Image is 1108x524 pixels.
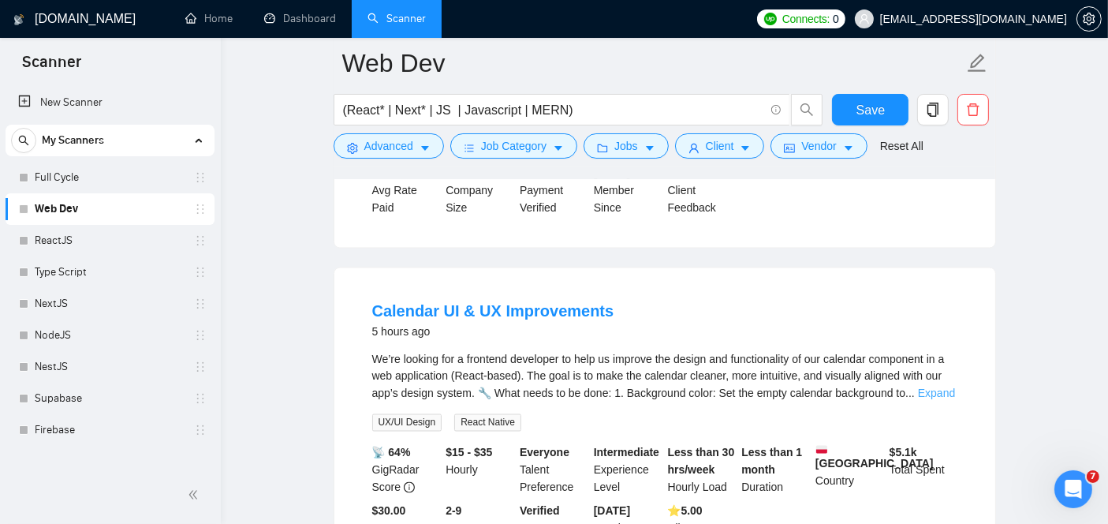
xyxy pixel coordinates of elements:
span: search [12,135,35,146]
b: Less than 1 month [741,447,802,477]
div: Company Size [442,164,517,216]
a: Firebase [35,414,185,446]
span: user [688,142,699,154]
span: React Native [454,414,521,432]
a: NodeJS [35,320,185,351]
b: 📡 64% [372,447,411,459]
span: Job Category [481,137,547,155]
span: holder [194,298,207,310]
a: Supabase [35,383,185,414]
a: ReactJS [35,225,185,256]
span: 0 [833,10,839,28]
a: Reset All [880,137,923,155]
a: Calendar UI & UX Improvements [372,302,614,320]
div: Hourly [442,444,517,496]
span: caret-down [843,142,854,154]
b: 2-9 [446,505,461,518]
button: copy [917,94,949,125]
button: delete [957,94,989,125]
div: Country [812,444,886,496]
span: Jobs [614,137,638,155]
button: setting [1076,6,1102,32]
img: 🇵🇱 [816,444,827,455]
div: Experience Level [591,444,665,496]
button: search [791,94,823,125]
div: Client Feedback [665,164,739,216]
img: logo [13,7,24,32]
button: barsJob Categorycaret-down [450,133,577,159]
span: holder [194,329,207,342]
span: holder [194,266,207,279]
input: Scanner name... [342,43,964,83]
span: Client [706,137,734,155]
li: New Scanner [6,87,215,118]
span: double-left [188,487,203,503]
span: info-circle [771,105,782,115]
span: My Scanners [42,125,104,156]
a: Expand [918,387,955,400]
iframe: Intercom live chat [1054,470,1092,508]
span: holder [194,203,207,215]
b: Intermediate [594,447,659,459]
b: ⭐️ 5.00 [668,505,703,518]
div: We’re looking for a frontend developer to help us improve the design and functionality of our cal... [372,350,957,402]
div: Total Spent [886,444,961,496]
input: Search Freelance Jobs... [343,100,764,120]
a: NextJS [35,288,185,320]
span: Advanced [364,137,413,155]
button: idcardVendorcaret-down [770,133,867,159]
img: upwork-logo.png [764,13,777,25]
div: GigRadar Score [369,444,443,496]
span: bars [464,142,475,154]
b: $30.00 [372,505,406,518]
b: Verified [520,505,560,518]
a: homeHome [185,12,233,25]
b: [GEOGRAPHIC_DATA] [815,444,934,470]
a: dashboardDashboard [264,12,336,25]
span: folder [597,142,608,154]
span: Connects: [782,10,830,28]
a: Type Script [35,256,185,288]
b: $ 5.1k [890,447,917,459]
span: holder [194,424,207,436]
span: caret-down [740,142,751,154]
span: caret-down [644,142,655,154]
span: Save [856,100,885,120]
b: Less than 30 hrs/week [668,447,735,477]
b: Everyone [520,447,569,459]
button: userClientcaret-down [675,133,765,159]
a: Full Cycle [35,162,185,193]
span: copy [918,103,948,117]
span: holder [194,361,207,373]
div: Talent Preference [517,444,591,496]
button: folderJobscaret-down [584,133,669,159]
span: Scanner [9,51,94,84]
li: My Scanners [6,125,215,446]
a: Web Dev [35,193,185,225]
div: Hourly Load [665,444,739,496]
span: holder [194,392,207,405]
span: edit [967,53,987,73]
a: searchScanner [367,12,426,25]
b: $15 - $35 [446,447,492,459]
span: search [792,103,822,117]
button: Save [832,94,908,125]
a: New Scanner [18,87,202,118]
span: setting [1077,13,1101,25]
div: Avg Rate Paid [369,164,443,216]
span: ... [905,387,915,400]
a: NestJS [35,351,185,383]
span: info-circle [404,482,415,493]
span: caret-down [553,142,564,154]
div: 5 hours ago [372,322,614,341]
a: setting [1076,13,1102,25]
div: Payment Verified [517,164,591,216]
span: Vendor [801,137,836,155]
b: [DATE] [594,505,630,518]
span: caret-down [420,142,431,154]
span: 7 [1087,470,1099,483]
span: idcard [784,142,795,154]
span: UX/UI Design [372,414,442,432]
button: settingAdvancedcaret-down [334,133,444,159]
span: user [859,13,870,24]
